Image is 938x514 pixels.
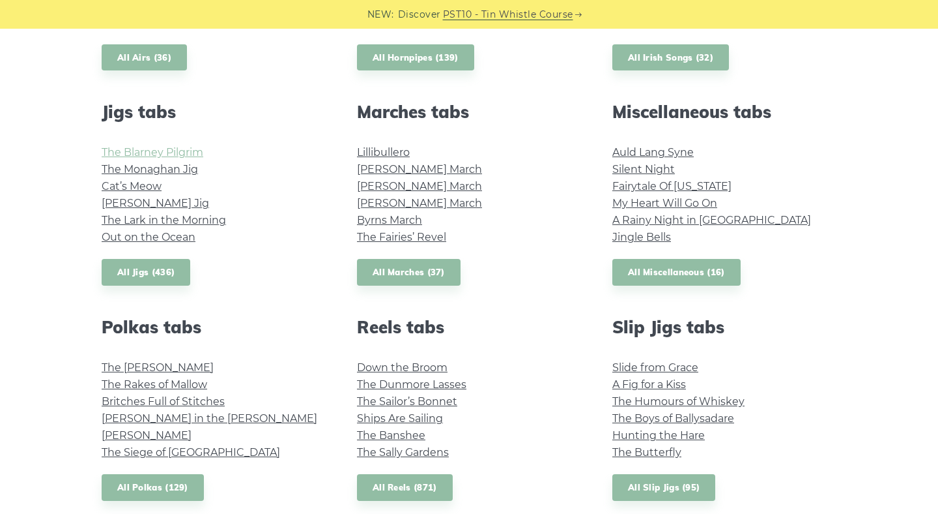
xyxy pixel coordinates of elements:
[612,412,734,425] a: The Boys of Ballysadare
[612,446,681,459] a: The Butterfly
[357,446,449,459] a: The Sally Gardens
[357,395,457,408] a: The Sailor’s Bonnet
[357,412,443,425] a: Ships Are Sailing
[443,7,573,22] a: PST10 - Tin Whistle Course
[612,180,732,192] a: Fairytale Of [US_STATE]
[102,231,195,243] a: Out on the Ocean
[102,429,192,442] a: [PERSON_NAME]
[357,163,482,175] a: [PERSON_NAME] March
[357,361,448,374] a: Down the Broom
[612,429,705,442] a: Hunting the Hare
[357,214,422,226] a: Byrns March
[102,146,203,159] a: The Blarney Pilgrim
[102,180,162,192] a: Cat’s Meow
[612,474,715,501] a: All Slip Jigs (95)
[102,412,317,425] a: [PERSON_NAME] in the [PERSON_NAME]
[357,259,461,286] a: All Marches (37)
[612,163,675,175] a: Silent Night
[612,395,745,408] a: The Humours of Whiskey
[357,378,466,391] a: The Dunmore Lasses
[102,102,326,122] h2: Jigs tabs
[612,378,686,391] a: A Fig for a Kiss
[612,102,836,122] h2: Miscellaneous tabs
[102,197,209,209] a: [PERSON_NAME] Jig
[612,44,729,71] a: All Irish Songs (32)
[102,317,326,337] h2: Polkas tabs
[357,197,482,209] a: [PERSON_NAME] March
[612,259,741,286] a: All Miscellaneous (16)
[102,446,280,459] a: The Siege of [GEOGRAPHIC_DATA]
[102,395,225,408] a: Britches Full of Stitches
[357,102,581,122] h2: Marches tabs
[357,180,482,192] a: [PERSON_NAME] March
[102,361,214,374] a: The [PERSON_NAME]
[102,474,204,501] a: All Polkas (129)
[357,231,446,243] a: The Fairies’ Revel
[102,378,207,391] a: The Rakes of Mallow
[357,146,410,159] a: Lillibullero
[357,474,453,501] a: All Reels (871)
[102,259,190,286] a: All Jigs (436)
[612,361,698,374] a: Slide from Grace
[612,197,717,209] a: My Heart Will Go On
[102,44,187,71] a: All Airs (36)
[612,317,836,337] h2: Slip Jigs tabs
[612,146,694,159] a: Auld Lang Syne
[612,214,811,226] a: A Rainy Night in [GEOGRAPHIC_DATA]
[357,429,425,442] a: The Banshee
[357,317,581,337] h2: Reels tabs
[367,7,394,22] span: NEW:
[612,231,671,243] a: Jingle Bells
[102,163,198,175] a: The Monaghan Jig
[398,7,441,22] span: Discover
[357,44,474,71] a: All Hornpipes (139)
[102,214,226,226] a: The Lark in the Morning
